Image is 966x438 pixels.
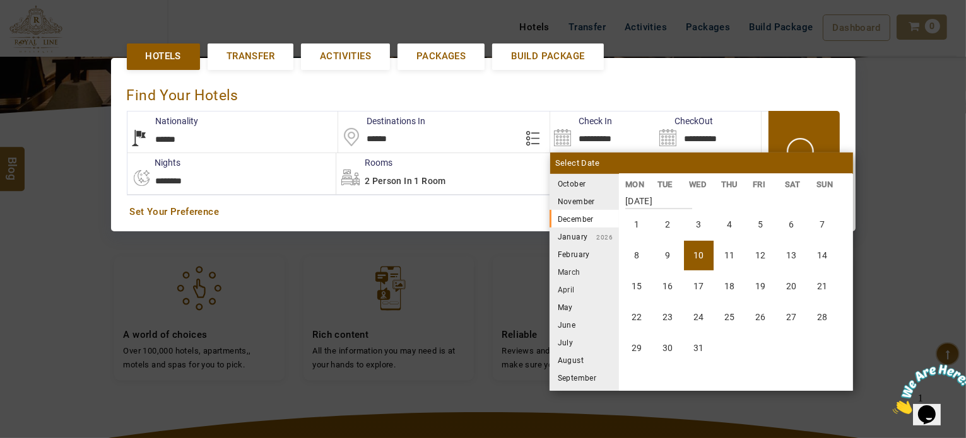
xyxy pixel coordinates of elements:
li: Tuesday, 16 December 2025 [653,272,683,301]
li: May [550,298,619,316]
div: Select Date [550,153,853,174]
li: December [550,210,619,228]
li: October [550,175,619,192]
li: Thursday, 4 December 2025 [715,210,745,239]
li: Friday, 26 December 2025 [746,303,775,332]
li: Wednesday, 24 December 2025 [684,303,714,332]
li: Thursday, 25 December 2025 [715,303,745,332]
span: Build Package [511,50,584,63]
span: 2 Person in 1 Room [365,176,446,186]
li: Wednesday, 10 December 2025 [684,241,714,270]
li: Monday, 22 December 2025 [622,303,652,332]
li: Saturday, 6 December 2025 [777,210,806,239]
li: Wednesday, 17 December 2025 [684,272,714,301]
li: Saturday, 13 December 2025 [777,241,806,270]
li: July [550,333,619,351]
li: Monday, 15 December 2025 [622,272,652,301]
label: Rooms [336,156,392,169]
li: Tuesday, 9 December 2025 [653,241,683,270]
li: Saturday, 20 December 2025 [777,272,806,301]
li: SAT [778,178,810,191]
li: THU [714,178,746,191]
div: Find Your Hotels [127,74,840,111]
li: MON [619,178,651,191]
li: Sunday, 28 December 2025 [808,303,837,332]
li: Friday, 12 December 2025 [746,241,775,270]
a: Hotels [127,43,200,69]
span: Hotels [146,50,181,63]
input: Search [550,112,656,153]
a: Set Your Preference [130,205,837,219]
li: March [550,263,619,280]
li: Sunday, 21 December 2025 [808,272,837,301]
label: nights [127,156,181,169]
li: Tuesday, 2 December 2025 [653,210,683,239]
label: CheckOut [656,115,713,127]
input: Search [656,112,761,153]
li: TUE [651,178,683,191]
small: 2026 [588,234,613,241]
li: Monday, 29 December 2025 [622,333,652,363]
a: Activities [301,43,390,69]
li: Thursday, 11 December 2025 [715,241,745,270]
li: Sunday, 7 December 2025 [808,210,837,239]
li: Monday, 8 December 2025 [622,241,652,270]
a: Build Package [492,43,603,69]
li: Thursday, 18 December 2025 [715,272,745,301]
span: 1 [5,5,10,16]
li: Saturday, 27 December 2025 [777,303,806,332]
label: Nationality [127,115,199,127]
li: January [550,228,619,245]
li: Sunday, 14 December 2025 [808,241,837,270]
li: Friday, 19 December 2025 [746,272,775,301]
label: Destinations In [338,115,425,127]
label: Check In [550,115,612,127]
li: Tuesday, 23 December 2025 [653,303,683,332]
a: Packages [398,43,485,69]
li: November [550,192,619,210]
li: FRI [746,178,779,191]
span: Activities [320,50,371,63]
li: Monday, 1 December 2025 [622,210,652,239]
li: June [550,316,619,333]
a: Transfer [208,43,293,69]
li: WED [683,178,715,191]
span: Packages [416,50,466,63]
li: Wednesday, 3 December 2025 [684,210,714,239]
li: SUN [810,178,842,191]
li: Friday, 5 December 2025 [746,210,775,239]
li: August [550,351,619,369]
span: Transfer [227,50,274,63]
li: Tuesday, 30 December 2025 [653,333,683,363]
li: September [550,369,619,386]
li: February [550,245,619,263]
strong: [DATE] [625,187,692,209]
li: Wednesday, 31 December 2025 [684,333,714,363]
iframe: chat widget [888,359,966,419]
img: Chat attention grabber [5,5,83,55]
li: April [550,280,619,298]
small: 2025 [586,181,674,188]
